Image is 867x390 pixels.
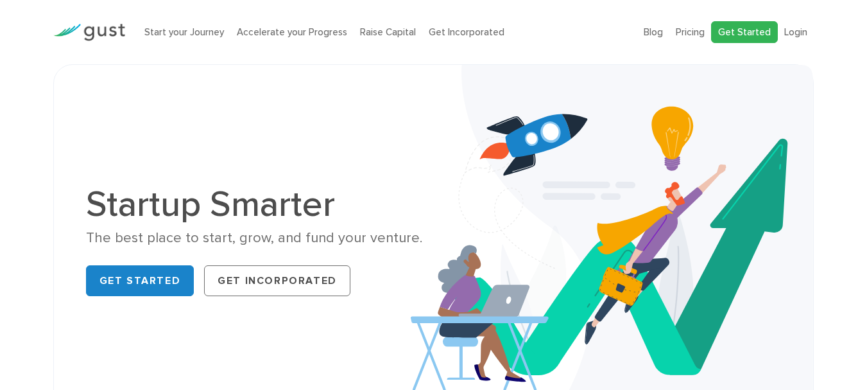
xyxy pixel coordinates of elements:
[237,26,347,38] a: Accelerate your Progress
[86,265,194,296] a: Get Started
[711,21,778,44] a: Get Started
[676,26,705,38] a: Pricing
[53,24,125,41] img: Gust Logo
[429,26,504,38] a: Get Incorporated
[360,26,416,38] a: Raise Capital
[784,26,807,38] a: Login
[204,265,350,296] a: Get Incorporated
[86,229,424,247] div: The best place to start, grow, and fund your venture.
[644,26,663,38] a: Blog
[144,26,224,38] a: Start your Journey
[86,186,424,222] h1: Startup Smarter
